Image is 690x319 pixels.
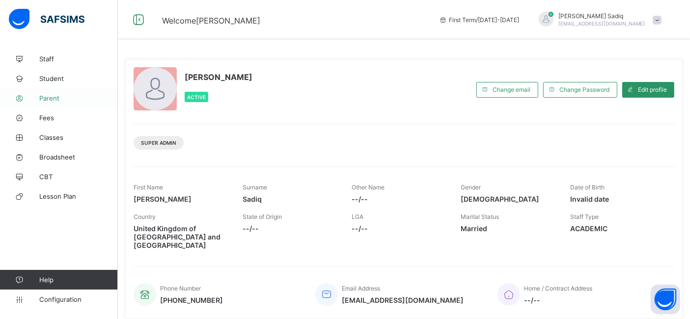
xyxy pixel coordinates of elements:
span: Help [39,276,117,284]
span: [DEMOGRAPHIC_DATA] [461,195,555,203]
span: Date of Birth [570,184,605,191]
span: CBT [39,173,118,181]
span: Change email [493,86,530,93]
span: Classes [39,133,118,141]
span: Phone Number [160,285,201,292]
span: --/-- [524,296,593,304]
span: Broadsheet [39,153,118,161]
span: Configuration [39,295,117,303]
span: ACADEMIC [570,224,664,233]
span: [PERSON_NAME] Sadiq [558,12,645,20]
span: United Kingdom of [GEOGRAPHIC_DATA] and [GEOGRAPHIC_DATA] [134,224,228,249]
span: --/-- [243,224,337,233]
div: AbubakarSadiq [529,12,666,28]
span: Lesson Plan [39,192,118,200]
span: Email Address [342,285,380,292]
span: Active [187,94,206,100]
span: Surname [243,184,267,191]
span: Country [134,213,156,220]
span: [PERSON_NAME] [134,195,228,203]
img: safsims [9,9,84,29]
span: --/-- [352,195,446,203]
span: Home / Contract Address [524,285,593,292]
span: Fees [39,114,118,122]
span: Welcome [PERSON_NAME] [162,16,260,26]
span: Sadiq [243,195,337,203]
span: State of Origin [243,213,282,220]
span: Parent [39,94,118,102]
span: Gender [461,184,481,191]
span: LGA [352,213,363,220]
span: Edit profile [638,86,667,93]
span: [PHONE_NUMBER] [160,296,223,304]
span: Invalid date [570,195,664,203]
span: Student [39,75,118,82]
span: Staff Type [570,213,599,220]
span: Staff [39,55,118,63]
span: First Name [134,184,163,191]
span: Marital Status [461,213,499,220]
span: session/term information [439,16,519,24]
span: --/-- [352,224,446,233]
span: [PERSON_NAME] [185,72,252,82]
span: [EMAIL_ADDRESS][DOMAIN_NAME] [342,296,464,304]
span: Married [461,224,555,233]
span: Other Name [352,184,385,191]
span: [EMAIL_ADDRESS][DOMAIN_NAME] [558,21,645,27]
span: Super Admin [141,140,176,146]
span: Change Password [559,86,609,93]
button: Open asap [651,285,680,314]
